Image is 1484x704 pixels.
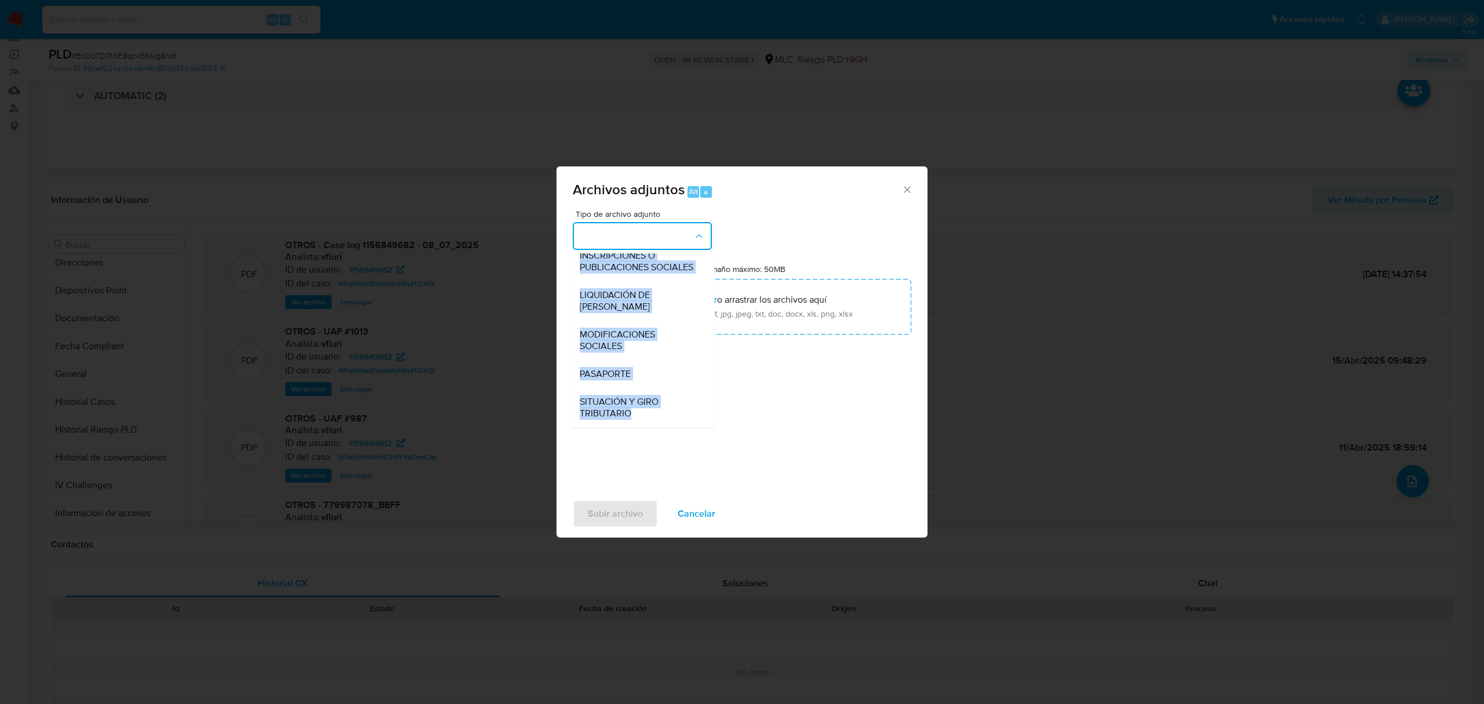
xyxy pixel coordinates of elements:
[580,329,698,352] span: MODIFICACIONES SOCIALES
[689,186,698,197] span: Alt
[704,186,708,197] span: a
[663,500,730,528] button: Cancelar
[703,264,785,274] label: Tamaño máximo: 50MB
[573,179,685,199] span: Archivos adjuntos
[678,501,715,527] span: Cancelar
[580,368,631,380] span: PASAPORTE
[901,184,912,194] button: Cerrar
[580,289,698,313] span: LIQUIDACIÓN DE [PERSON_NAME]
[576,210,715,218] span: Tipo de archivo adjunto
[580,396,698,419] span: SITUACIÓN Y GIRO TRIBUTARIO
[580,250,698,273] span: INSCRIPCIONES O PUBLICACIONES SOCIALES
